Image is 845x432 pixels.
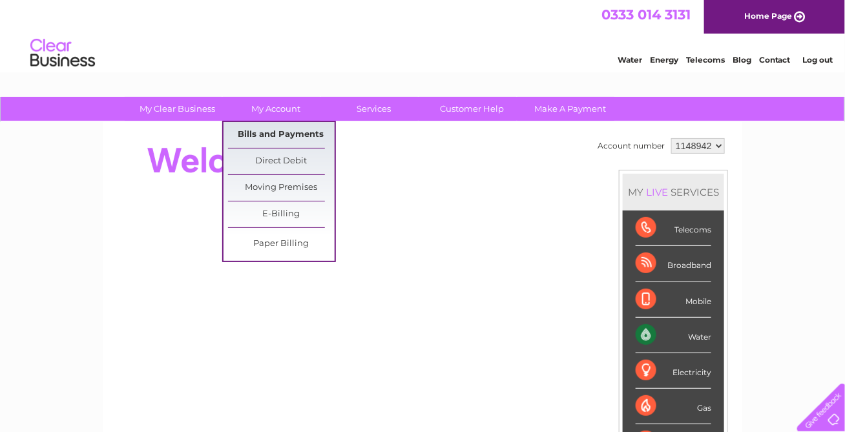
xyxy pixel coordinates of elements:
[419,97,526,121] a: Customer Help
[636,282,711,318] div: Mobile
[643,186,671,198] div: LIVE
[636,246,711,282] div: Broadband
[636,211,711,246] div: Telecoms
[618,55,642,65] a: Water
[601,6,691,23] a: 0333 014 3131
[594,135,668,157] td: Account number
[802,55,833,65] a: Log out
[321,97,428,121] a: Services
[228,175,335,201] a: Moving Premises
[118,7,729,63] div: Clear Business is a trading name of Verastar Limited (registered in [GEOGRAPHIC_DATA] No. 3667643...
[623,174,724,211] div: MY SERVICES
[228,149,335,174] a: Direct Debit
[733,55,751,65] a: Blog
[517,97,624,121] a: Make A Payment
[759,55,791,65] a: Contact
[636,353,711,389] div: Electricity
[228,122,335,148] a: Bills and Payments
[636,389,711,424] div: Gas
[686,55,725,65] a: Telecoms
[30,34,96,73] img: logo.png
[228,231,335,257] a: Paper Billing
[223,97,329,121] a: My Account
[650,55,678,65] a: Energy
[228,201,335,227] a: E-Billing
[125,97,231,121] a: My Clear Business
[636,318,711,353] div: Water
